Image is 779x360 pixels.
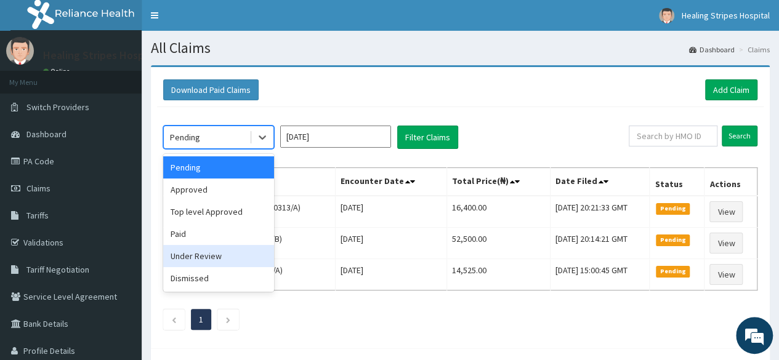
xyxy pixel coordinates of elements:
div: Pending [170,131,200,143]
td: [DATE] [335,228,446,259]
span: Pending [656,203,690,214]
h1: All Claims [151,40,770,56]
td: [DATE] [335,196,446,228]
td: [DATE] 15:00:45 GMT [550,259,650,290]
td: 52,500.00 [446,228,550,259]
span: Tariffs [26,210,49,221]
td: [DATE] [335,259,446,290]
button: Filter Claims [397,126,458,149]
span: Tariff Negotiation [26,264,89,275]
div: Approved [163,178,274,201]
div: Pending [163,156,274,178]
td: 14,525.00 [446,259,550,290]
th: Total Price(₦) [446,168,550,196]
img: d_794563401_company_1708531726252_794563401 [23,62,50,92]
button: Download Paid Claims [163,79,259,100]
a: View [709,233,743,254]
a: Page 1 is your current page [199,314,203,325]
input: Search by HMO ID [629,126,717,146]
a: Online [43,67,73,76]
a: Add Claim [705,79,757,100]
div: Under Review [163,245,274,267]
th: Actions [704,168,757,196]
input: Select Month and Year [280,126,391,148]
textarea: Type your message and hit 'Enter' [6,234,235,277]
span: We're online! [71,104,170,228]
span: Dashboard [26,129,67,140]
p: Healing Stripes Hospital [43,50,160,61]
div: Chat with us now [64,69,207,85]
a: View [709,201,743,222]
div: Dismissed [163,267,274,289]
a: Dashboard [689,44,735,55]
a: Previous page [171,314,177,325]
th: Date Filed [550,168,650,196]
img: User Image [6,37,34,65]
li: Claims [736,44,770,55]
a: View [709,264,743,285]
td: 16,400.00 [446,196,550,228]
div: Paid [163,223,274,245]
span: Pending [656,266,690,277]
td: [DATE] 20:21:33 GMT [550,196,650,228]
img: User Image [659,8,674,23]
td: [DATE] 20:14:21 GMT [550,228,650,259]
span: Pending [656,234,690,246]
a: Next page [225,314,231,325]
th: Encounter Date [335,168,446,196]
span: Claims [26,183,50,194]
span: Healing Stripes Hospital [682,10,770,21]
span: Switch Providers [26,102,89,113]
th: Status [650,168,704,196]
div: Top level Approved [163,201,274,223]
div: Minimize live chat window [202,6,232,36]
input: Search [722,126,757,146]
